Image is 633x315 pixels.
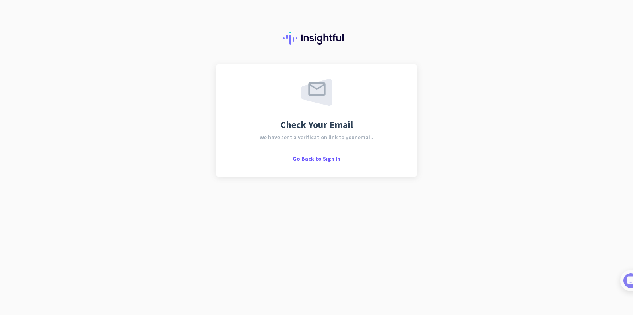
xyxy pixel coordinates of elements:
span: Check Your Email [280,120,353,130]
img: Insightful [283,32,350,45]
span: We have sent a verification link to your email. [260,134,373,140]
span: Go Back to Sign In [293,155,340,162]
img: email-sent [301,79,332,106]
